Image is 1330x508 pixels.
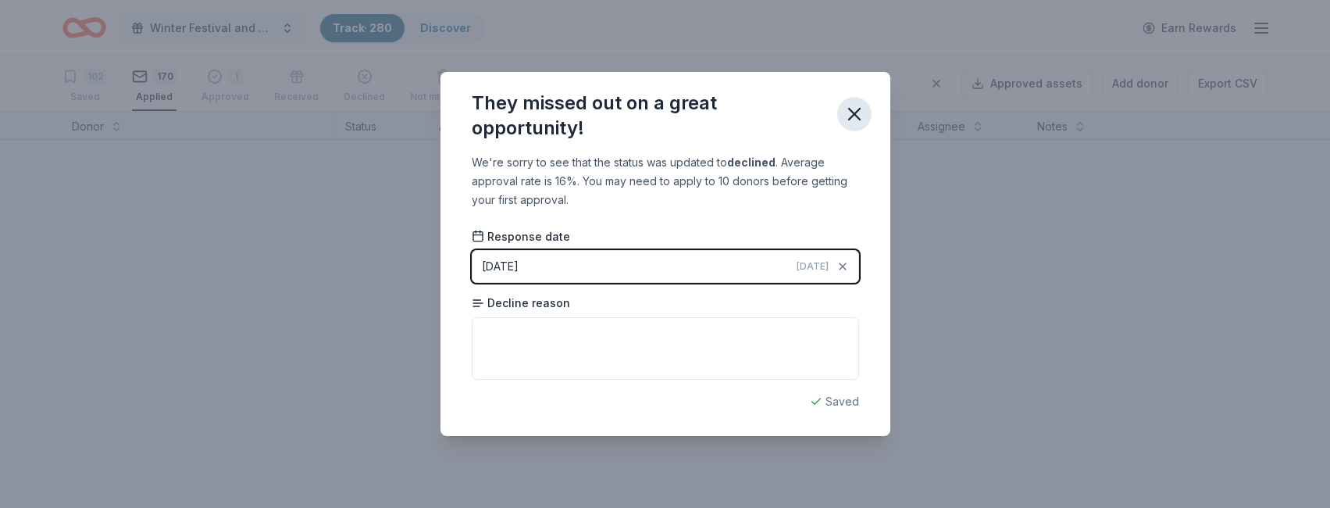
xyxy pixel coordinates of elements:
span: Decline reason [472,295,570,311]
div: They missed out on a great opportunity! [472,91,825,141]
span: Response date [472,229,570,245]
div: We're sorry to see that the status was updated to . Average approval rate is 16%. You may need to... [472,153,859,209]
div: [DATE] [482,257,519,276]
button: [DATE][DATE] [472,250,859,283]
span: [DATE] [797,260,829,273]
b: declined [727,156,776,169]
